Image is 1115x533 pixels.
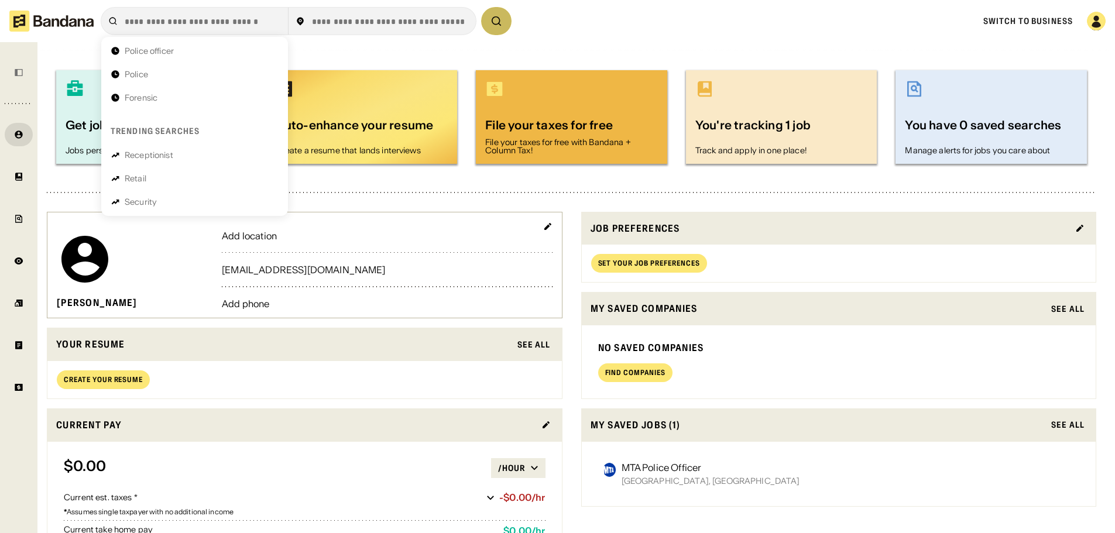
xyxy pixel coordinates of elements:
[1051,421,1085,429] div: See All
[591,418,1045,432] div: My saved jobs (1)
[905,117,1078,142] div: You have 0 saved searches
[56,418,534,432] div: Current Pay
[598,342,1080,354] div: No saved companies
[9,11,94,32] img: Bandana logotype
[276,117,448,142] div: Auto-enhance your resume
[605,369,665,376] div: Find companies
[64,458,491,478] div: $0.00
[125,198,157,206] div: Security
[695,146,868,154] div: Track and apply in one place!
[125,94,157,102] div: Forensic
[222,231,552,240] div: Add location
[125,70,148,78] div: Police
[66,117,238,142] div: Get job matches
[276,146,448,154] div: Create a resume that lands interviews
[591,221,1069,236] div: Job preferences
[125,151,173,159] div: Receptionist
[622,463,800,472] div: MTA Police Officer
[598,260,700,267] div: Set your job preferences
[64,492,482,504] div: Current est. taxes *
[64,376,143,383] div: Create your resume
[66,146,238,154] div: Jobs personalized to your preferences
[622,477,800,485] div: [GEOGRAPHIC_DATA], [GEOGRAPHIC_DATA]
[222,265,552,274] div: [EMAIL_ADDRESS][DOMAIN_NAME]
[111,126,200,136] div: Trending searches
[56,337,510,352] div: Your resume
[517,341,551,349] div: See All
[485,138,658,154] div: File your taxes for free with Bandana + Column Tax!
[499,492,545,503] div: -$0.00/hr
[695,117,868,142] div: You're tracking 1 job
[485,117,658,133] div: File your taxes for free
[1051,305,1085,313] div: See All
[498,463,526,473] div: /hour
[64,508,546,515] div: Assumes single taxpayer with no additional income
[905,146,1078,154] div: Manage alerts for jobs you care about
[125,47,174,55] div: Police officer
[222,299,552,308] div: Add phone
[57,297,138,309] div: [PERSON_NAME]
[591,301,1045,316] div: My saved companies
[983,16,1073,26] span: Switch to Business
[603,463,617,477] img: MTA logo
[125,174,146,183] div: Retail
